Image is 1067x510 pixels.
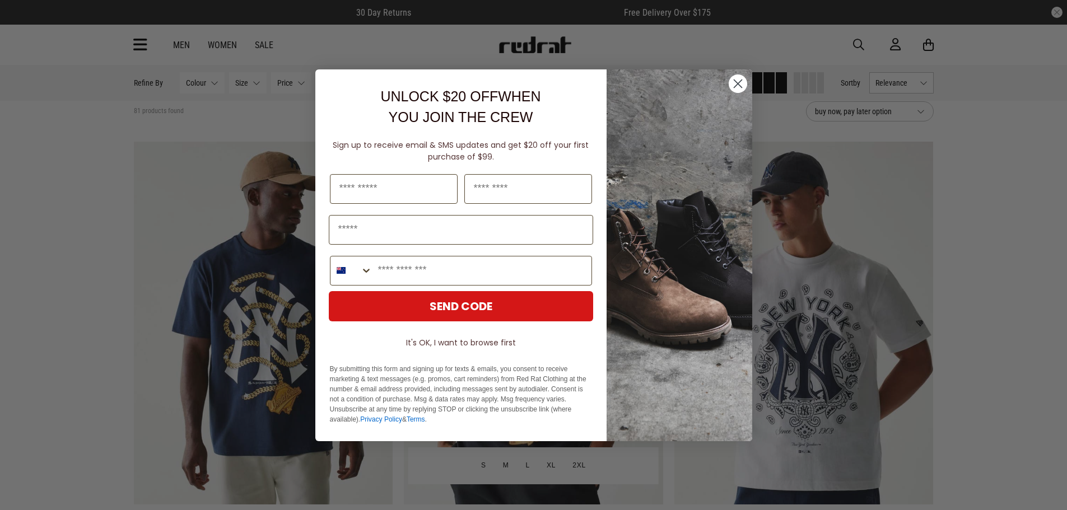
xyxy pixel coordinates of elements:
[329,333,593,353] button: It's OK, I want to browse first
[333,139,589,162] span: Sign up to receive email & SMS updates and get $20 off your first purchase of $99.
[380,88,498,104] span: UNLOCK $20 OFF
[330,256,372,285] button: Search Countries
[330,364,592,424] p: By submitting this form and signing up for texts & emails, you consent to receive marketing & tex...
[498,88,541,104] span: WHEN
[607,69,752,441] img: f7662613-148e-4c88-9575-6c6b5b55a647.jpeg
[9,4,43,38] button: Open LiveChat chat widget
[360,415,402,423] a: Privacy Policy
[330,174,458,204] input: First Name
[337,266,346,275] img: New Zealand
[329,291,593,321] button: SEND CODE
[389,109,533,125] span: YOU JOIN THE CREW
[407,415,425,423] a: Terms
[728,74,748,93] button: Close dialog
[329,215,593,245] input: Email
